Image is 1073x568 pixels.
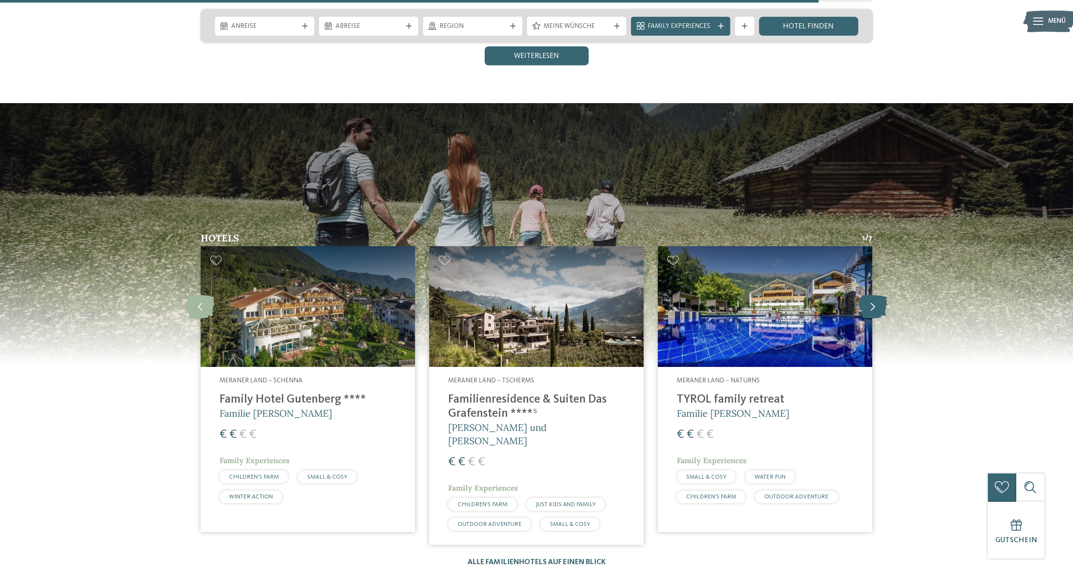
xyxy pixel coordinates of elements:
[706,428,714,441] span: €
[201,246,415,367] img: Family Hotel Gutenberg ****
[220,407,332,419] span: Familie [PERSON_NAME]
[220,455,290,465] span: Family Experiences
[458,456,465,468] span: €
[865,233,868,244] span: /
[429,246,644,545] a: Familienhotels in Meran – Abwechslung pur! Meraner Land – Tscherms Familienresidence & Suiten Das...
[201,232,239,244] span: Hotels
[677,377,760,384] span: Meraner Land – Naturns
[536,501,596,507] span: JUST KIDS AND FAMILY
[677,455,747,465] span: Family Experiences
[458,521,522,527] span: OUTDOOR ADVENTURE
[686,474,726,480] span: SMALL & COSY
[686,494,736,500] span: CHILDREN’S FARM
[201,246,415,532] a: Familienhotels in Meran – Abwechslung pur! Meraner Land – Schenna Family Hotel Gutenberg **** Fam...
[231,22,297,31] span: Anreise
[220,393,396,407] h4: Family Hotel Gutenberg ****
[448,421,547,447] span: [PERSON_NAME] und [PERSON_NAME]
[677,428,684,441] span: €
[458,501,507,507] span: CHILDREN’S FARM
[239,428,247,441] span: €
[658,246,872,532] a: Familienhotels in Meran – Abwechslung pur! Meraner Land – Naturns TYROL family retreat Familie [P...
[249,428,257,441] span: €
[648,22,714,31] span: Family Experiences
[697,428,704,441] span: €
[448,483,518,493] span: Family Experiences
[336,22,402,31] span: Abreise
[229,474,279,480] span: CHILDREN’S FARM
[995,537,1037,544] span: Gutschein
[658,246,872,367] img: Familien Wellness Residence Tyrol ****
[448,393,625,421] h4: Familienresidence & Suiten Das Grafenstein ****ˢ
[484,46,588,65] a: weiterlesen
[468,559,606,566] a: Alle Familienhotels auf einen Blick
[862,233,865,244] span: 1
[429,246,644,367] img: Familienhotels in Meran – Abwechslung pur!
[868,233,872,244] span: 7
[988,502,1045,559] a: Gutschein
[229,494,273,500] span: WINTER ACTION
[448,377,534,384] span: Meraner Land – Tscherms
[544,22,610,31] span: Meine Wünsche
[220,377,303,384] span: Meraner Land – Schenna
[220,428,227,441] span: €
[478,456,485,468] span: €
[440,22,506,31] span: Region
[550,521,590,527] span: SMALL & COSY
[764,494,828,500] span: OUTDOOR ADVENTURE
[448,456,455,468] span: €
[677,407,789,419] span: Familie [PERSON_NAME]
[677,393,853,407] h4: TYROL family retreat
[307,474,347,480] span: SMALL & COSY
[229,428,237,441] span: €
[755,474,786,480] span: WATER FUN
[687,428,694,441] span: €
[759,17,858,36] a: Hotel finden
[468,456,475,468] span: €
